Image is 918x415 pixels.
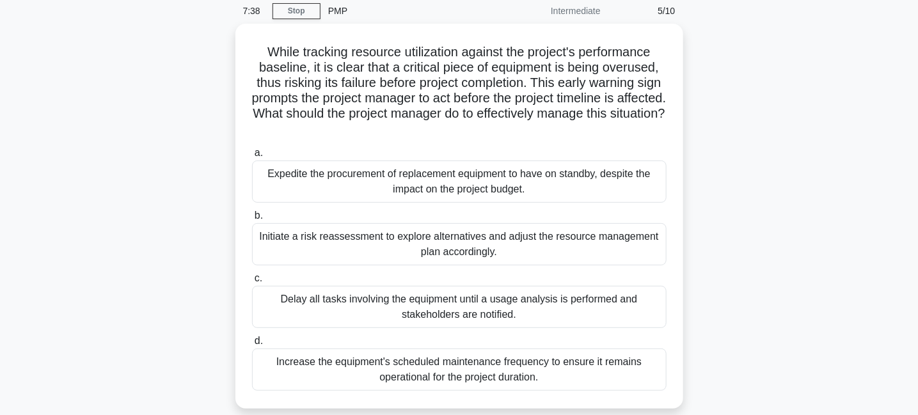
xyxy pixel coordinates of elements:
[251,44,668,137] h5: While tracking resource utilization against the project's performance baseline, it is clear that ...
[255,147,263,158] span: a.
[252,223,667,265] div: Initiate a risk reassessment to explore alternatives and adjust the resource management plan acco...
[273,3,321,19] a: Stop
[252,161,667,203] div: Expedite the procurement of replacement equipment to have on standby, despite the impact on the p...
[252,286,667,328] div: Delay all tasks involving the equipment until a usage analysis is performed and stakeholders are ...
[255,272,262,283] span: c.
[255,210,263,221] span: b.
[252,348,667,391] div: Increase the equipment's scheduled maintenance frequency to ensure it remains operational for the...
[255,335,263,346] span: d.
